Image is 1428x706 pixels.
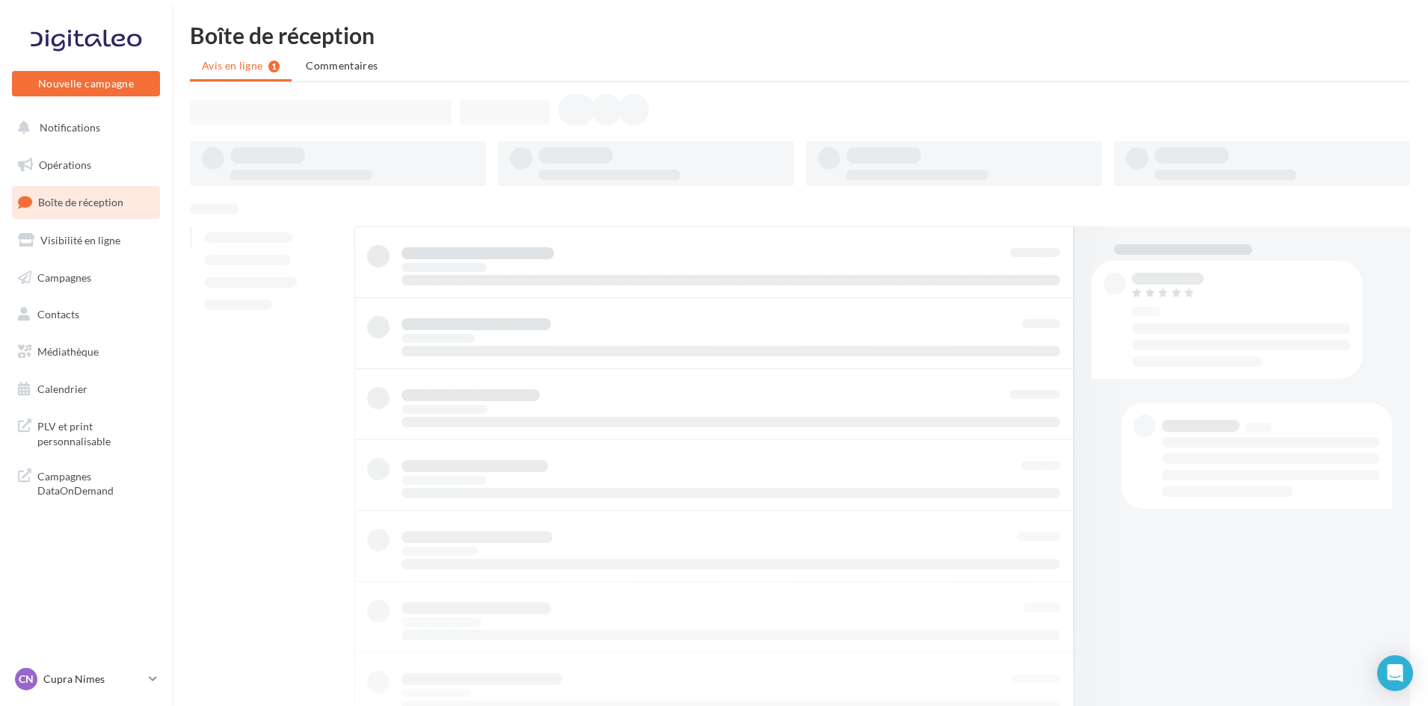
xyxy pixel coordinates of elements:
[9,299,163,330] a: Contacts
[37,466,154,498] span: Campagnes DataOnDemand
[9,186,163,218] a: Boîte de réception
[40,234,120,247] span: Visibilité en ligne
[9,336,163,368] a: Médiathèque
[38,196,123,208] span: Boîte de réception
[9,460,163,504] a: Campagnes DataOnDemand
[9,149,163,181] a: Opérations
[40,121,100,134] span: Notifications
[37,345,99,358] span: Médiathèque
[306,59,378,72] span: Commentaires
[37,308,79,321] span: Contacts
[190,24,1410,46] div: Boîte de réception
[12,71,160,96] button: Nouvelle campagne
[12,665,160,693] a: CN Cupra Nimes
[37,270,91,283] span: Campagnes
[9,410,163,454] a: PLV et print personnalisable
[9,112,157,143] button: Notifications
[9,225,163,256] a: Visibilité en ligne
[19,672,34,687] span: CN
[9,374,163,405] a: Calendrier
[39,158,91,171] span: Opérations
[9,262,163,294] a: Campagnes
[1377,655,1413,691] div: Open Intercom Messenger
[43,672,143,687] p: Cupra Nimes
[37,416,154,448] span: PLV et print personnalisable
[37,383,87,395] span: Calendrier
